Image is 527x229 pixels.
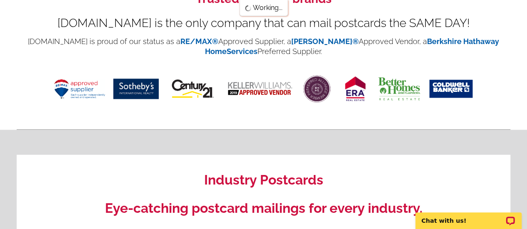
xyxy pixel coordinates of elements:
div: [DOMAIN_NAME] is the only company that can mail postcards the SAME DAY! [17,18,510,28]
h2: Eye-catching postcard mailings for every industry. [29,200,498,216]
img: <BHHS></BHHS> [301,73,332,104]
img: era real estate [341,74,370,104]
a: [PERSON_NAME]® [291,37,359,46]
img: keller [227,81,293,96]
img: loading... [245,5,251,12]
img: remax [54,79,105,98]
a: RE/MAX® [180,37,218,46]
h2: Industry Postcards [29,172,498,188]
img: century-21 [167,76,218,102]
img: sothebys [113,79,159,99]
p: [DOMAIN_NAME] is proud of our status as a Approved Supplier, a Approved Vendor, a Preferred Suppl... [17,37,510,57]
iframe: LiveChat chat widget [410,203,527,229]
